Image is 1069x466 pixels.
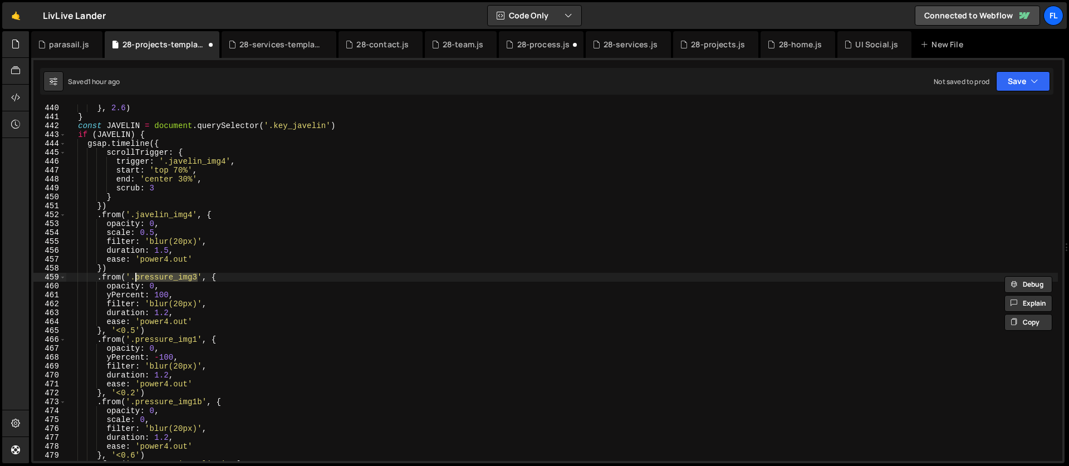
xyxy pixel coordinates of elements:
button: Explain [1004,295,1052,312]
div: 462 [33,300,66,308]
div: 457 [33,255,66,264]
div: 470 [33,371,66,380]
div: 452 [33,210,66,219]
div: LivLive Lander [43,9,106,22]
div: 28-services-template.js [239,39,323,50]
button: Copy [1004,314,1052,331]
div: 475 [33,415,66,424]
div: 455 [33,237,66,246]
div: Not saved to prod [934,77,989,86]
div: 458 [33,264,66,273]
div: 28-projects-template.js [122,39,206,50]
div: 447 [33,166,66,175]
div: 477 [33,433,66,442]
div: 469 [33,362,66,371]
div: 459 [33,273,66,282]
div: 446 [33,157,66,166]
div: 473 [33,398,66,406]
a: Connected to Webflow [915,6,1040,26]
div: 450 [33,193,66,202]
div: 456 [33,246,66,255]
div: 479 [33,451,66,460]
div: 463 [33,308,66,317]
button: Debug [1004,276,1052,293]
div: 476 [33,424,66,433]
div: 451 [33,202,66,210]
div: 28-team.js [443,39,484,50]
div: parasail.js [49,39,89,50]
div: 444 [33,139,66,148]
div: 471 [33,380,66,389]
button: Save [996,71,1050,91]
div: 461 [33,291,66,300]
div: 474 [33,406,66,415]
div: 445 [33,148,66,157]
div: 453 [33,219,66,228]
div: 441 [33,112,66,121]
div: 465 [33,326,66,335]
div: 468 [33,353,66,362]
a: 🤙 [2,2,30,29]
div: 460 [33,282,66,291]
div: New File [920,39,967,50]
div: 448 [33,175,66,184]
div: 440 [33,104,66,112]
a: Fl [1043,6,1063,26]
div: 449 [33,184,66,193]
div: 478 [33,442,66,451]
div: 28-contact.js [356,39,409,50]
div: 1 hour ago [88,77,120,86]
div: 442 [33,121,66,130]
div: 464 [33,317,66,326]
div: 472 [33,389,66,398]
div: 454 [33,228,66,237]
div: 28-projects.js [691,39,745,50]
div: 443 [33,130,66,139]
div: 466 [33,335,66,344]
button: Code Only [488,6,581,26]
div: 28-process.js [517,39,570,50]
div: 467 [33,344,66,353]
div: Saved [68,77,120,86]
div: UI Social.js [855,39,898,50]
div: 28-services.js [604,39,658,50]
div: 28-home.js [779,39,822,50]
